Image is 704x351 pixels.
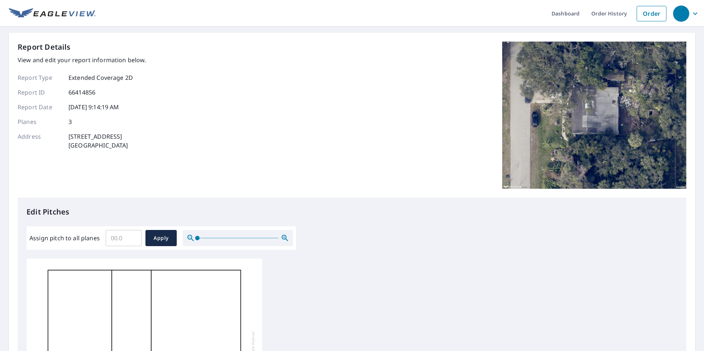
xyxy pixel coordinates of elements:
p: [STREET_ADDRESS] [GEOGRAPHIC_DATA] [68,132,128,150]
p: Report Details [18,42,71,53]
p: View and edit your report information below. [18,56,146,64]
p: Report Type [18,73,62,82]
p: Report Date [18,103,62,111]
label: Assign pitch to all planes [29,234,100,242]
p: Planes [18,117,62,126]
p: Extended Coverage 2D [68,73,133,82]
a: Order [637,6,666,21]
img: EV Logo [9,8,96,19]
p: 66414856 [68,88,95,97]
p: Address [18,132,62,150]
p: [DATE] 9:14:19 AM [68,103,119,111]
p: Report ID [18,88,62,97]
img: Top image [502,42,686,189]
button: Apply [145,230,177,246]
input: 00.0 [106,228,142,248]
p: Edit Pitches [27,206,677,217]
span: Apply [151,234,171,243]
p: 3 [68,117,72,126]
